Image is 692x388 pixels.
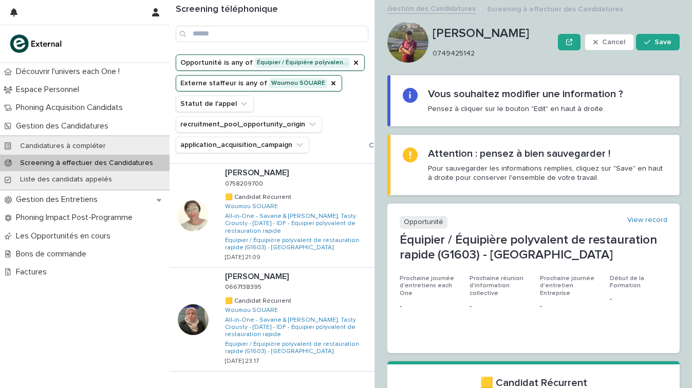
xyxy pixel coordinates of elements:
[176,4,368,15] h1: Screening téléphonique
[387,2,476,14] a: Gestion des Candidatures
[470,301,527,312] p: -
[12,103,131,113] p: Phoning Acquisition Candidats
[627,216,667,225] a: View record
[428,164,667,182] p: Pour sauvegarder les informations remplies, cliquez sur "Save" en haut à droite pour conserver l'...
[585,34,634,50] button: Cancel
[225,213,370,235] a: All-in-One - Savane & [PERSON_NAME], Tasty Crousty - [DATE] - IDF - Equipier polyvalent de restau...
[176,54,365,71] button: Opportunité
[12,85,87,95] p: Espace Personnel
[225,237,370,252] a: Équipier / Équipière polyvalent de restauration rapide (G1603) - [GEOGRAPHIC_DATA]
[12,267,55,277] p: Factures
[170,268,375,372] a: [PERSON_NAME][PERSON_NAME] 06671383950667138395 🟨 Candidat Récurrent🟨 Candidat Récurrent Woumou S...
[12,159,161,168] p: Screening à effectuer des Candidatures
[225,254,260,261] p: [DATE] 21:09
[470,275,523,297] span: Prochaine réunion d'information collective
[12,175,120,184] p: Liste des candidats appelés
[225,341,370,356] a: Équipier / Équipière polyvalent de restauration rapide (G1603) - [GEOGRAPHIC_DATA]
[400,233,667,263] p: Équipier / Équipière polyvalent de restauration rapide (G1603) - [GEOGRAPHIC_DATA]
[636,34,680,50] button: Save
[540,275,594,297] span: Prochaine journée d'entretien Entreprise
[610,275,644,289] span: Début de la Formation
[540,301,597,312] p: -
[225,192,293,201] p: 🟨 Candidat Récurrent
[225,307,278,314] a: Woumou SOUARE
[176,96,254,112] button: Statut de l'appel
[602,39,625,46] span: Cancel
[225,166,291,178] p: [PERSON_NAME]
[12,142,114,151] p: Candidatures à compléter
[12,195,106,205] p: Gestion des Entretiens
[225,358,259,365] p: [DATE] 23:17
[400,301,457,312] p: -
[12,67,128,77] p: Découvrir l'univers each One !
[176,26,368,42] input: Search
[433,49,550,58] p: 0749425142
[12,231,119,241] p: Les Opportunités en cours
[225,203,278,210] a: Woumou SOUARE
[400,275,454,297] span: Prochaine journée d'entretiens each One
[176,75,342,91] button: Externe staffeur
[12,121,117,131] p: Gestion des Candidatures
[487,3,623,14] p: Screening à effectuer des Candidatures
[433,26,554,41] p: [PERSON_NAME]
[8,33,65,54] img: bc51vvfgR2QLHU84CWIQ
[225,282,264,291] p: 0667138395
[225,270,291,282] p: [PERSON_NAME]
[428,104,605,114] p: Pensez à cliquer sur le bouton "Edit" en haut à droite.
[365,138,418,153] button: Clear all filters
[176,116,322,133] button: recruitment_pool_opportunity_origin
[428,88,623,100] h2: Vous souhaitez modifier une information ?
[12,249,95,259] p: Bons de commande
[176,137,309,153] button: application_acquisition_campaign
[12,213,141,223] p: Phoning Impact Post-Programme
[225,178,265,188] p: 0758209700
[400,216,447,229] p: Opportunité
[170,164,375,268] a: [PERSON_NAME][PERSON_NAME] 07582097000758209700 🟨 Candidat Récurrent🟨 Candidat Récurrent Woumou S...
[369,142,418,149] span: Clear all filters
[428,147,610,160] h2: Attention : pensez à bien sauvegarder !
[225,295,293,305] p: 🟨 Candidat Récurrent
[610,294,667,305] p: -
[654,39,671,46] span: Save
[225,317,370,339] a: All-in-One - Savane & [PERSON_NAME], Tasty Crousty - [DATE] - IDF - Equipier polyvalent de restau...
